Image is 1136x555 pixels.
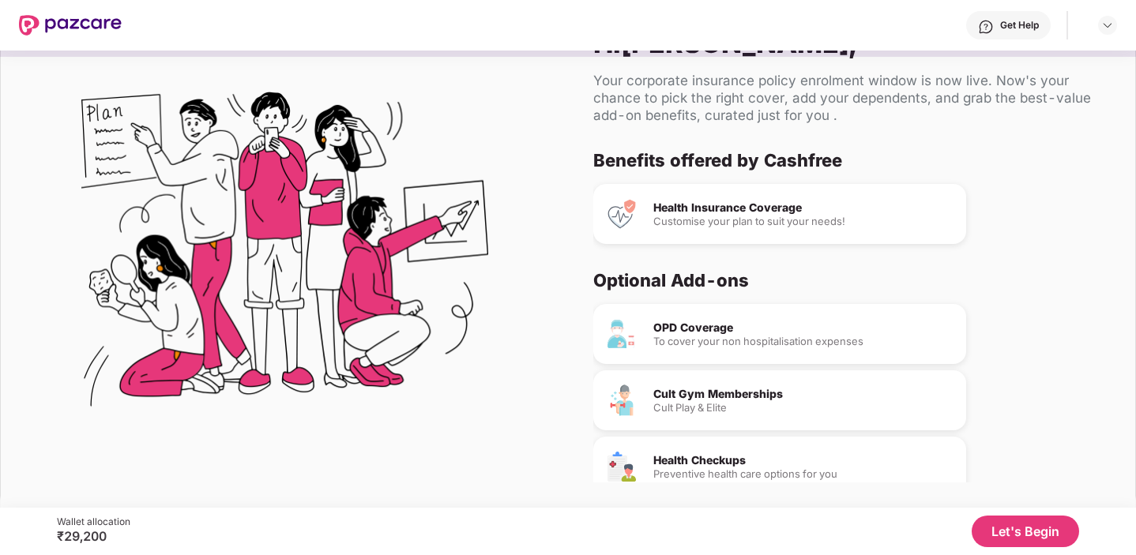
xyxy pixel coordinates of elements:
[57,528,130,544] div: ₹29,200
[653,202,954,213] div: Health Insurance Coverage
[978,19,994,35] img: svg+xml;base64,PHN2ZyBpZD0iSGVscC0zMngzMiIgeG1sbnM9Imh0dHA6Ly93d3cudzMub3JnLzIwMDAvc3ZnIiB3aWR0aD...
[57,516,130,528] div: Wallet allocation
[1000,19,1039,32] div: Get Help
[972,516,1079,547] button: Let's Begin
[653,388,954,399] div: Cult Gym Memberships
[653,403,954,413] div: Cult Play & Elite
[606,451,638,482] img: Health Checkups
[653,455,954,466] div: Health Checkups
[653,322,954,333] div: OPD Coverage
[593,149,1097,171] div: Benefits offered by Cashfree
[606,318,638,350] img: OPD Coverage
[653,336,954,347] div: To cover your non hospitalisation expenses
[1101,19,1114,32] img: svg+xml;base64,PHN2ZyBpZD0iRHJvcGRvd24tMzJ4MzIiIHhtbG5zPSJodHRwOi8vd3d3LnczLm9yZy8yMDAwL3N2ZyIgd2...
[653,216,954,227] div: Customise your plan to suit your needs!
[19,15,122,36] img: New Pazcare Logo
[606,198,638,230] img: Health Insurance Coverage
[81,51,488,458] img: Flex Benefits Illustration
[593,269,1097,291] div: Optional Add-ons
[653,469,954,479] div: Preventive health care options for you
[606,384,638,416] img: Cult Gym Memberships
[593,72,1110,124] div: Your corporate insurance policy enrolment window is now live. Now's your chance to pick the right...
